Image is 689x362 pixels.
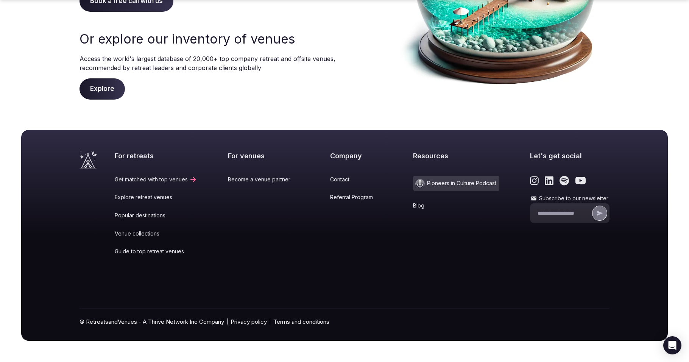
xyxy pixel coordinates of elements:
[228,176,299,183] a: Become a venue partner
[530,151,609,161] h2: Let's get social
[231,318,267,326] a: Privacy policy
[115,248,197,255] a: Guide to top retreat venues
[115,230,197,237] a: Venue collections
[413,202,499,209] a: Blog
[560,176,569,186] a: Link to the retreats and venues Spotify page
[79,309,609,341] div: © RetreatsandVenues - A Thrive Network Inc Company
[115,212,197,219] a: Popular destinations
[575,176,586,186] a: Link to the retreats and venues Youtube page
[330,176,382,183] a: Contact
[115,151,197,161] h2: For retreats
[413,151,499,161] h2: Resources
[330,151,382,161] h2: Company
[545,176,553,186] a: Link to the retreats and venues LinkedIn page
[79,30,337,48] h3: Or explore our inventory of venues
[663,336,681,354] div: Open Intercom Messenger
[413,176,499,191] a: Pioneers in Culture Podcast
[228,151,299,161] h2: For venues
[330,193,382,201] a: Referral Program
[79,54,337,72] p: Access the world's largest database of 20,000+ top company retreat and offsite venues, recommende...
[530,176,539,186] a: Link to the retreats and venues Instagram page
[79,151,97,169] a: Visit the homepage
[79,78,125,100] span: Explore
[273,318,329,326] a: Terms and conditions
[115,176,197,183] a: Get matched with top venues
[79,85,125,92] a: Explore
[115,193,197,201] a: Explore retreat venues
[530,195,609,202] label: Subscribe to our newsletter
